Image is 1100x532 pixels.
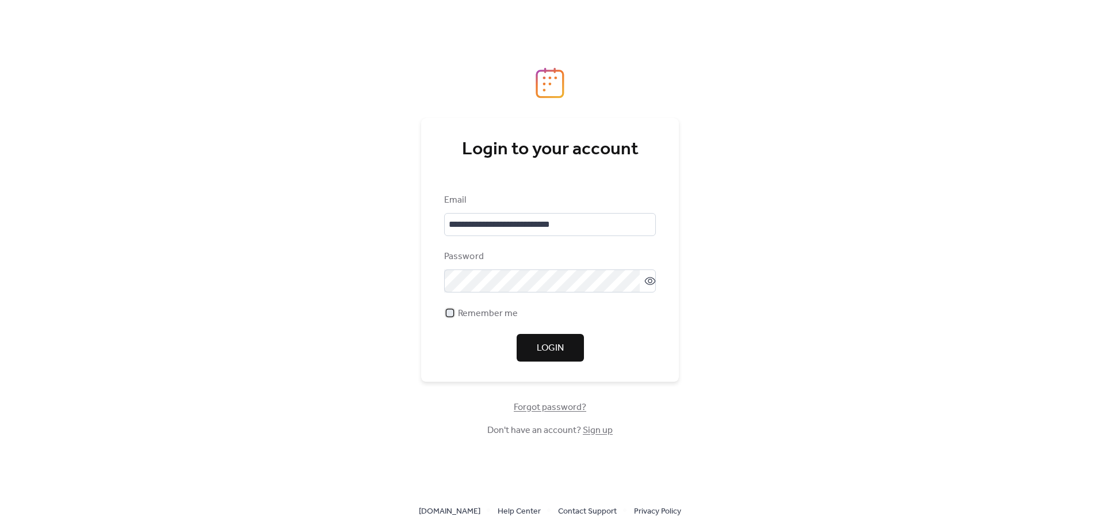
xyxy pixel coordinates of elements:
a: Privacy Policy [634,504,681,518]
span: Forgot password? [514,401,586,415]
a: Sign up [583,421,613,439]
div: Email [444,193,654,207]
span: [DOMAIN_NAME] [419,505,480,519]
span: Don't have an account? [487,424,613,438]
img: logo [536,67,564,98]
span: Help Center [498,505,541,519]
div: Login to your account [444,138,656,161]
span: Remember me [458,307,518,321]
a: Help Center [498,504,541,518]
div: Password [444,250,654,264]
button: Login [517,334,584,362]
span: Contact Support [558,505,617,519]
a: [DOMAIN_NAME] [419,504,480,518]
span: Privacy Policy [634,505,681,519]
a: Forgot password? [514,404,586,411]
a: Contact Support [558,504,617,518]
span: Login [537,341,564,355]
